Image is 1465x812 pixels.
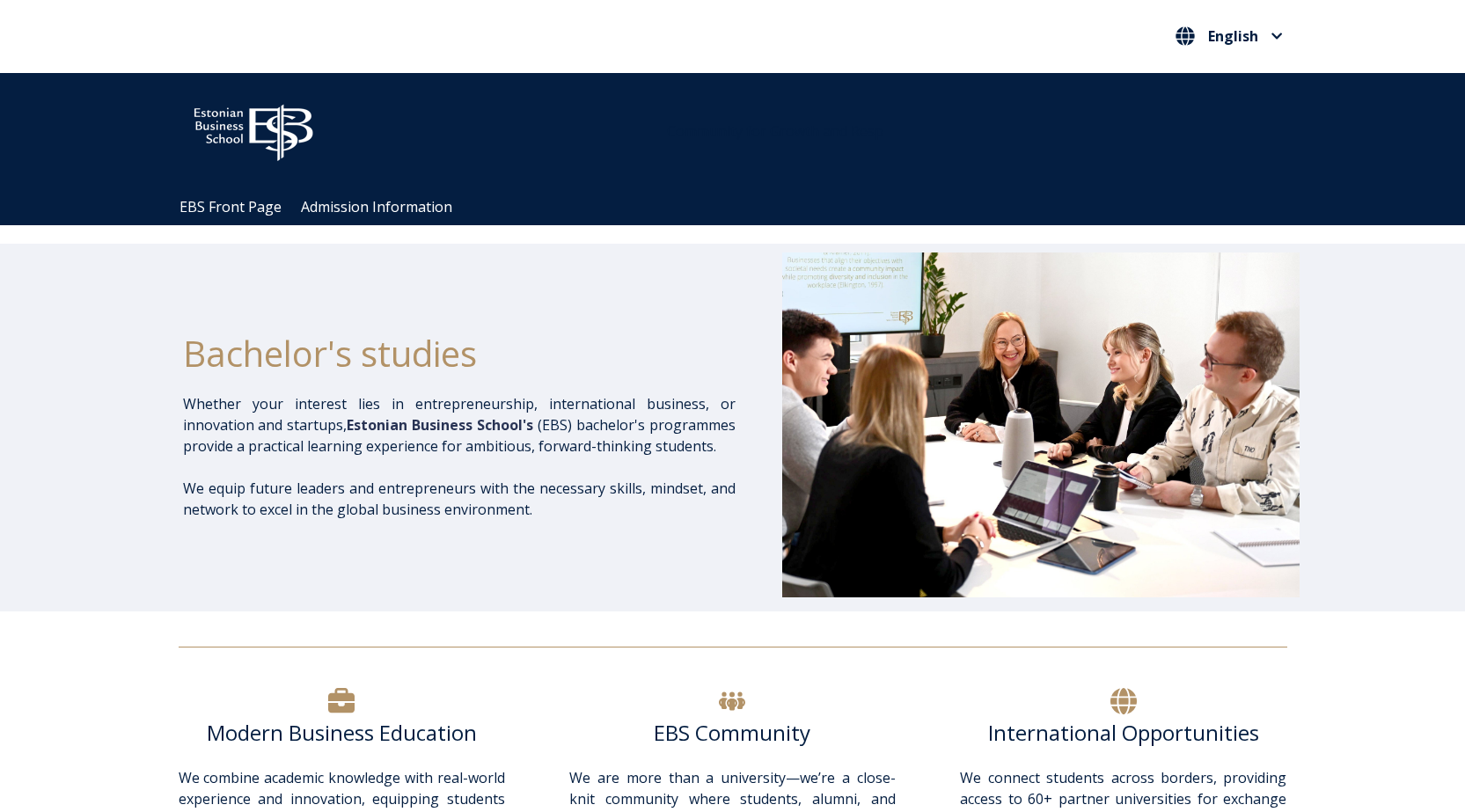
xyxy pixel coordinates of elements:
h1: Bachelor's studies [183,332,736,376]
nav: Select your language [1171,22,1287,51]
p: Whether your interest lies in entrepreneurship, international business, or innovation and startup... [183,393,736,457]
a: Admission Information [301,197,452,216]
img: ebs_logo2016_white [179,91,328,166]
button: English [1171,22,1287,50]
a: EBS Front Page [179,197,282,216]
h6: International Opportunities [960,720,1286,746]
h6: EBS Community [569,720,896,746]
div: Navigation Menu [170,189,1314,225]
h6: Modern Business Education [179,720,505,746]
span: English [1208,29,1258,43]
img: Bachelor's at EBS [782,252,1300,597]
span: Community for Growth and Resp [667,121,883,141]
p: We equip future leaders and entrepreneurs with the necessary skills, mindset, and network to exce... [183,478,736,520]
span: Estonian Business School's [347,415,533,435]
